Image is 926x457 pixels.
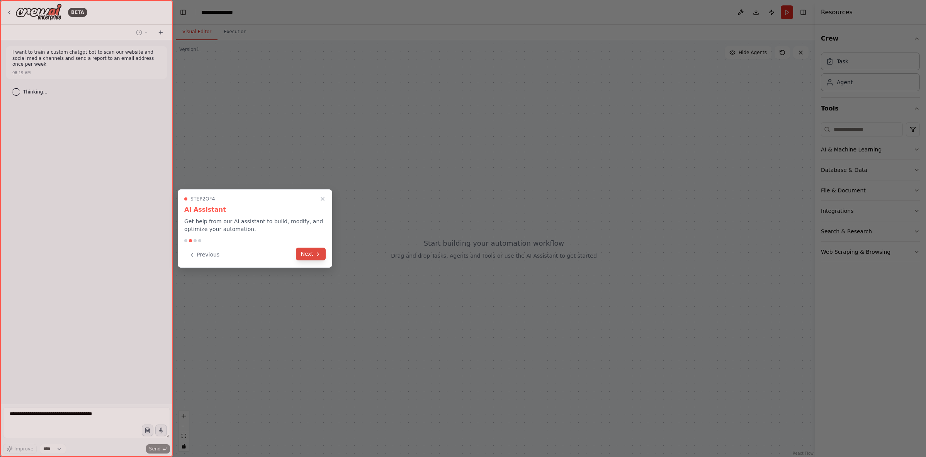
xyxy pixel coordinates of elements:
h3: AI Assistant [184,205,326,214]
button: Hide left sidebar [178,7,189,18]
button: Close walkthrough [318,194,327,204]
p: Get help from our AI assistant to build, modify, and optimize your automation. [184,217,326,233]
button: Previous [184,248,224,261]
span: Step 2 of 4 [190,196,215,202]
button: Next [296,248,326,260]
